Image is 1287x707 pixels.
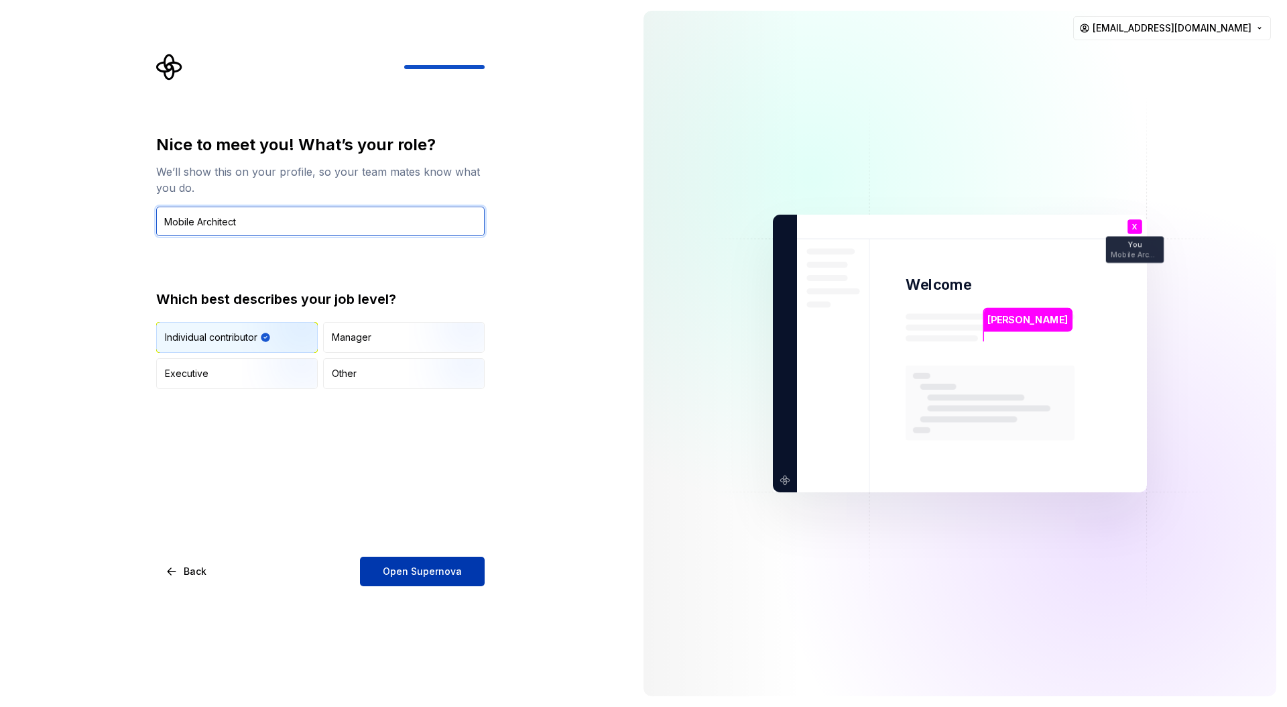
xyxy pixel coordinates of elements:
[383,565,462,578] span: Open Supernova
[156,54,183,80] svg: Supernova Logo
[906,275,971,294] p: Welcome
[156,557,218,586] button: Back
[1128,241,1142,249] p: You
[156,164,485,196] div: We’ll show this on your profile, so your team mates know what you do.
[1073,16,1271,40] button: [EMAIL_ADDRESS][DOMAIN_NAME]
[165,331,257,344] div: Individual contributor
[156,207,485,236] input: Job title
[1132,223,1138,231] p: X
[1093,21,1251,35] span: [EMAIL_ADDRESS][DOMAIN_NAME]
[360,557,485,586] button: Open Supernova
[332,331,371,344] div: Manager
[184,565,206,578] span: Back
[156,134,485,156] div: Nice to meet you! What’s your role?
[1111,251,1159,258] p: Mobile Architect
[332,367,357,380] div: Other
[165,367,208,380] div: Executive
[987,313,1068,327] p: [PERSON_NAME]
[156,290,485,309] div: Which best describes your job level?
